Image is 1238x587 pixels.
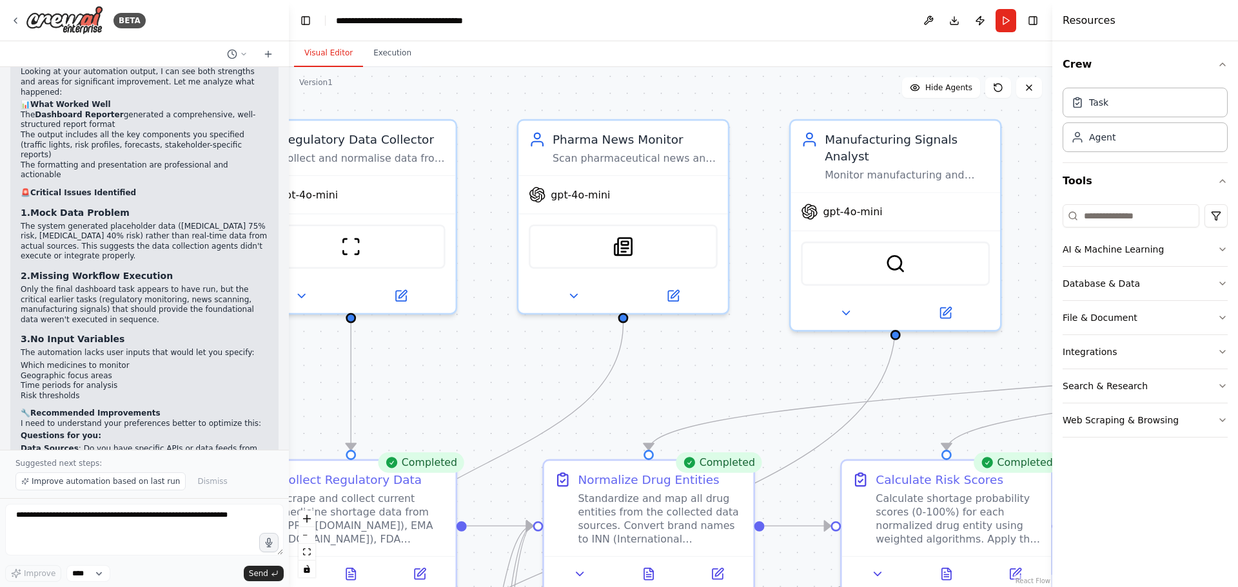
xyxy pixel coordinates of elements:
div: React Flow controls [299,510,315,577]
div: Tools [1063,199,1228,448]
button: Execution [363,40,422,67]
div: Monitor manufacturing and supply chain signals including API export restrictions from [GEOGRAPHIC... [825,168,990,182]
div: Crew [1063,82,1228,162]
button: View output [315,564,387,584]
button: toggle interactivity [299,561,315,577]
button: Crew [1063,46,1228,82]
div: Task [1089,96,1108,109]
button: Search & Research [1063,369,1228,403]
img: ScrapeWebsiteTool [340,236,361,257]
button: Click to speak your automation idea [259,533,279,552]
p: The automation lacks user inputs that would let you specify: [21,348,268,358]
nav: breadcrumb [336,14,481,27]
button: Start a new chat [258,46,279,62]
img: SerplyWebSearchTool [885,253,906,274]
button: Switch to previous chat [222,46,253,62]
strong: Critical Issues Identified [30,188,136,197]
button: zoom out [299,527,315,544]
h2: 🚨 [21,188,268,198]
div: Calculate Risk Scores [876,471,1003,488]
p: I need to understand your preferences better to optimize this: [21,419,268,429]
h2: 📊 [21,100,268,110]
h3: 2. [21,269,268,282]
strong: Recommended Improvements [30,409,161,418]
li: The output includes all the key components you specified (traffic lights, risk profiles, forecast... [21,130,268,160]
strong: No Input Variables [30,334,124,344]
button: Dismiss [191,472,233,490]
div: Integrations [1063,345,1117,358]
div: Calculate shortage probability scores (0-100%) for each normalized drug entity using weighted alg... [876,492,1041,546]
div: Normalize Drug Entities [578,471,720,488]
div: Regulatory Data CollectorCollect and normalise data from HPRA, EMA, FDA, WHO shortage lists withi... [244,119,457,314]
p: Only the final dashboard task appears to have run, but the critical earlier tasks (regulatory mon... [21,285,268,325]
button: Web Scraping & Browsing [1063,403,1228,437]
img: SerplyNewsSearchTool [613,236,634,257]
li: Risk thresholds [21,391,268,401]
p: : Do you have specific APIs or data feeds from HPRA, EMA, or other sources you want to integrate?... [21,444,268,474]
div: Version 1 [299,77,333,88]
g: Edge from ead92354-14f4-46ab-8d96-5b130b67f7b7 to 4177c2a9-8462-473f-bf25-8a52b644f5dd [765,517,831,534]
button: File & Document [1063,301,1228,334]
button: Improve automation based on last run [15,472,186,490]
div: Manufacturing Signals AnalystMonitor manufacturing and supply chain signals including API export ... [789,119,1002,332]
h4: Resources [1063,13,1115,28]
div: Collect and normalise data from HPRA, EMA, FDA, WHO shortage lists within the specified {analysis... [280,151,446,165]
div: Web Scraping & Browsing [1063,414,1179,427]
strong: Dashboard Reporter [35,110,123,119]
li: Time periods for analysis [21,381,268,391]
button: Database & Data [1063,267,1228,300]
button: View output [613,564,685,584]
span: Send [249,568,268,579]
button: Improve [5,565,61,582]
span: Improve [24,568,55,579]
div: File & Document [1063,311,1137,324]
div: Pharma News Monitor [553,131,718,148]
span: Hide Agents [925,82,972,93]
div: Standardize and map all drug entities from the collected data sources. Convert brand names to INN... [578,492,743,546]
strong: Missing Workflow Execution [30,271,173,281]
div: Scan pharmaceutical news and industry bulletins for shortage signals within {analysis_timeframe}.... [553,151,718,165]
div: Search & Research [1063,380,1148,392]
p: Suggested next steps: [15,458,273,468]
div: Regulatory Data Collector [280,131,446,148]
button: AI & Machine Learning [1063,233,1228,266]
span: gpt-4o-mini [551,188,610,202]
button: Hide right sidebar [1024,12,1042,30]
li: The generated a comprehensive, well-structured report format [21,110,268,130]
div: Completed [676,452,762,473]
h3: 3. [21,332,268,345]
button: Open in side panel [390,564,449,584]
div: Agent [1089,131,1115,144]
strong: Data Sources [21,444,79,453]
strong: Mock Data Problem [30,207,130,218]
li: Geographic focus areas [21,371,268,381]
button: Tools [1063,163,1228,199]
h2: 🔧 [21,409,268,419]
button: View output [910,564,983,584]
span: Improve automation based on last run [32,476,180,486]
div: Pharma News MonitorScan pharmaceutical news and industry bulletins for shortage signals within {a... [517,119,730,314]
span: gpt-4o-mini [279,188,338,202]
div: BETA [113,13,146,28]
span: Dismiss [197,476,227,486]
img: Logo [26,6,103,35]
g: Edge from 7e9b9830-e8b7-4c5b-8858-8c1c5e91d74a to 6a424260-87be-4af9-8fab-1d3b9bb891be [342,323,359,450]
div: Database & Data [1063,277,1140,290]
li: The formatting and presentation are professional and actionable [21,160,268,180]
div: Completed [378,452,464,473]
strong: Questions for you: [21,431,101,440]
div: Collect Regulatory Data [280,471,422,488]
strong: What Worked Well [30,100,111,109]
button: Open in side panel [625,285,721,306]
h3: 1. [21,206,268,219]
button: Visual Editor [294,40,363,67]
button: Hide left sidebar [297,12,315,30]
button: Open in side panel [353,285,449,306]
button: Open in side panel [897,303,993,323]
div: AI & Machine Learning [1063,243,1164,256]
div: Scrape and collect current medicine shortage data from HPRA ([DOMAIN_NAME]), EMA ([DOMAIN_NAME]),... [280,492,446,546]
a: React Flow attribution [1016,577,1050,584]
div: Manufacturing Signals Analyst [825,131,990,165]
g: Edge from 6a424260-87be-4af9-8fab-1d3b9bb891be to ead92354-14f4-46ab-8d96-5b130b67f7b7 [467,517,533,534]
button: Open in side panel [986,564,1045,584]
